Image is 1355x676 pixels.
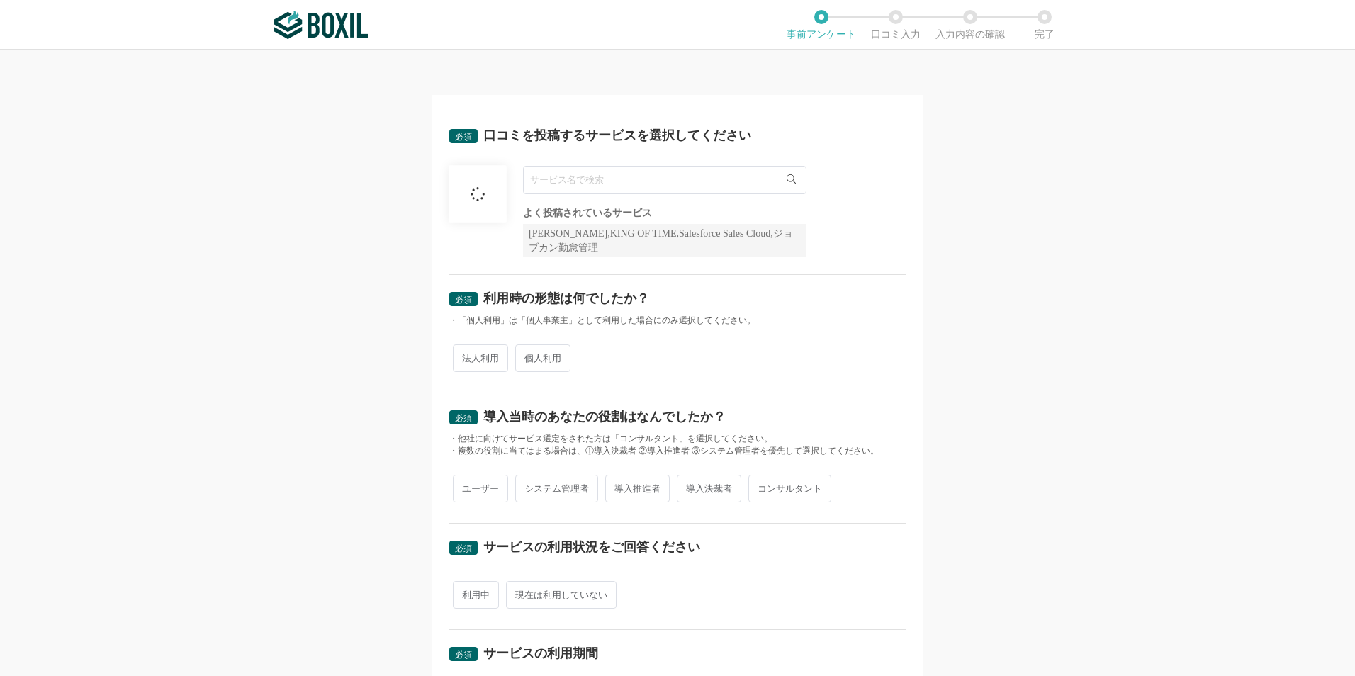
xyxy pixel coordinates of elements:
[858,10,933,40] li: 口コミ入力
[449,445,906,457] div: ・複数の役割に当てはまる場合は、①導入決裁者 ②導入推進者 ③システム管理者を優先して選択してください。
[274,11,368,39] img: ボクシルSaaS_ロゴ
[515,344,570,372] span: 個人利用
[483,292,649,305] div: 利用時の形態は何でしたか？
[483,541,700,553] div: サービスの利用状況をご回答ください
[455,543,472,553] span: 必須
[483,129,751,142] div: 口コミを投稿するサービスを選択してください
[455,413,472,423] span: 必須
[605,475,670,502] span: 導入推進者
[483,410,726,423] div: 導入当時のあなたの役割はなんでしたか？
[523,208,806,218] div: よく投稿されているサービス
[455,132,472,142] span: 必須
[506,581,617,609] span: 現在は利用していない
[449,315,906,327] div: ・「個人利用」は「個人事業主」として利用した場合にのみ選択してください。
[483,647,598,660] div: サービスの利用期間
[784,10,858,40] li: 事前アンケート
[453,344,508,372] span: 法人利用
[748,475,831,502] span: コンサルタント
[455,295,472,305] span: 必須
[453,475,508,502] span: ユーザー
[1007,10,1081,40] li: 完了
[523,166,806,194] input: サービス名で検索
[455,650,472,660] span: 必須
[449,433,906,445] div: ・他社に向けてサービス選定をされた方は「コンサルタント」を選択してください。
[515,475,598,502] span: システム管理者
[677,475,741,502] span: 導入決裁者
[933,10,1007,40] li: 入力内容の確認
[523,224,806,257] div: [PERSON_NAME],KING OF TIME,Salesforce Sales Cloud,ジョブカン勤怠管理
[453,581,499,609] span: 利用中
